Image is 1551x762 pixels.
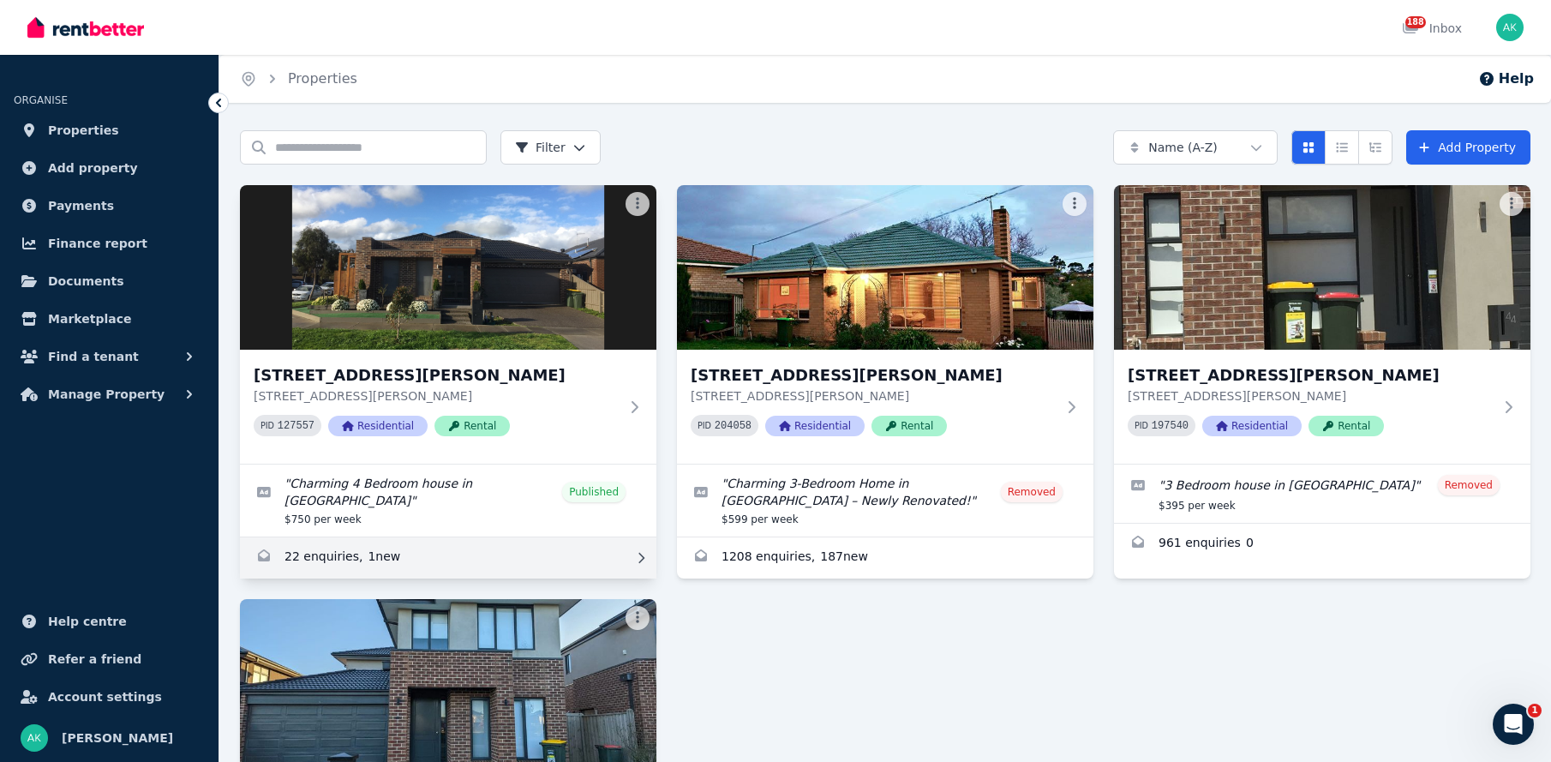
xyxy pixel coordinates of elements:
[434,416,510,436] span: Rental
[715,420,752,432] code: 204058
[626,606,650,630] button: More options
[48,195,114,216] span: Payments
[219,55,378,103] nav: Breadcrumb
[1358,130,1392,165] button: Expanded list view
[677,465,1093,537] a: Edit listing: Charming 3-Bedroom Home in Peaceful Glenroy Street – Newly Renovated!
[1406,130,1530,165] a: Add Property
[1402,20,1462,37] div: Inbox
[14,642,205,676] a: Refer a friend
[48,233,147,254] span: Finance report
[1325,130,1359,165] button: Compact list view
[328,416,428,436] span: Residential
[48,649,141,669] span: Refer a friend
[765,416,865,436] span: Residential
[240,465,656,537] a: Edit listing: Charming 4 Bedroom house in Wollert
[14,113,205,147] a: Properties
[1152,420,1189,432] code: 197540
[240,185,656,350] img: 5 Rhone Drive, Wollert
[698,421,711,430] small: PID
[1114,524,1530,565] a: Enquiries for 44 BILBY STREET, CRAIGIEBURN
[1496,14,1524,41] img: Ashwin Kumar
[14,151,205,185] a: Add property
[1063,192,1087,216] button: More options
[48,384,165,405] span: Manage Property
[871,416,947,436] span: Rental
[48,611,127,632] span: Help centre
[278,420,314,432] code: 127557
[14,226,205,261] a: Finance report
[515,139,566,156] span: Filter
[14,339,205,374] button: Find a tenant
[1291,130,1326,165] button: Card view
[14,302,205,336] a: Marketplace
[48,271,124,291] span: Documents
[14,680,205,714] a: Account settings
[48,346,139,367] span: Find a tenant
[626,192,650,216] button: More options
[1114,185,1530,464] a: 44 BILBY STREET, CRAIGIEBURN[STREET_ADDRESS][PERSON_NAME][STREET_ADDRESS][PERSON_NAME]PID 197540R...
[1528,704,1542,717] span: 1
[14,604,205,639] a: Help centre
[27,15,144,40] img: RentBetter
[21,724,48,752] img: Ashwin Kumar
[1291,130,1392,165] div: View options
[677,185,1093,350] img: 29 Ridgeway Avenue, Glenroy
[1478,69,1534,89] button: Help
[677,185,1093,464] a: 29 Ridgeway Avenue, Glenroy[STREET_ADDRESS][PERSON_NAME][STREET_ADDRESS][PERSON_NAME]PID 204058Re...
[1128,363,1493,387] h3: [STREET_ADDRESS][PERSON_NAME]
[48,158,138,178] span: Add property
[254,363,619,387] h3: [STREET_ADDRESS][PERSON_NAME]
[1113,130,1278,165] button: Name (A-Z)
[48,687,162,707] span: Account settings
[1114,185,1530,350] img: 44 BILBY STREET, CRAIGIEBURN
[288,70,357,87] a: Properties
[240,185,656,464] a: 5 Rhone Drive, Wollert[STREET_ADDRESS][PERSON_NAME][STREET_ADDRESS][PERSON_NAME]PID 127557Residen...
[500,130,601,165] button: Filter
[1202,416,1302,436] span: Residential
[1114,465,1530,523] a: Edit listing: 3 Bedroom house in craigieburn
[254,387,619,405] p: [STREET_ADDRESS][PERSON_NAME]
[14,94,68,106] span: ORGANISE
[691,363,1056,387] h3: [STREET_ADDRESS][PERSON_NAME]
[14,189,205,223] a: Payments
[14,377,205,411] button: Manage Property
[1135,421,1148,430] small: PID
[1128,387,1493,405] p: [STREET_ADDRESS][PERSON_NAME]
[1148,139,1218,156] span: Name (A-Z)
[1308,416,1384,436] span: Rental
[1500,192,1524,216] button: More options
[48,309,131,329] span: Marketplace
[1405,16,1426,28] span: 188
[48,120,119,141] span: Properties
[260,421,274,430] small: PID
[62,728,173,748] span: [PERSON_NAME]
[677,537,1093,579] a: Enquiries for 29 Ridgeway Avenue, Glenroy
[691,387,1056,405] p: [STREET_ADDRESS][PERSON_NAME]
[14,264,205,298] a: Documents
[240,537,656,579] a: Enquiries for 5 Rhone Drive, Wollert
[1493,704,1534,745] iframe: Intercom live chat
